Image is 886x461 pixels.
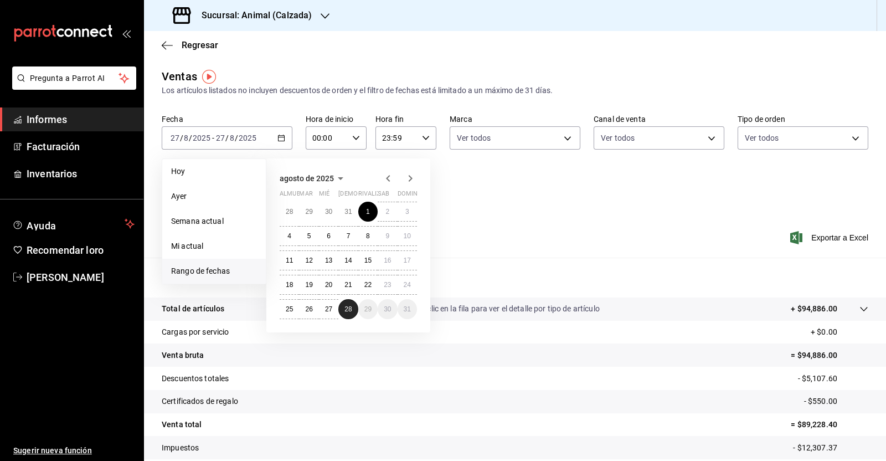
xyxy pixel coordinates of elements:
[358,275,378,295] button: 22 de agosto de 2025
[404,281,411,289] font: 24
[280,174,334,183] font: agosto de 2025
[202,70,216,84] img: Marcador de información sobre herramientas
[811,327,837,336] font: + $0.00
[192,134,211,142] input: ----
[27,114,67,125] font: Informes
[299,250,318,270] button: 12 de agosto de 2025
[378,250,397,270] button: 16 de agosto de 2025
[280,172,347,185] button: agosto de 2025
[287,232,291,240] abbr: 4 de agosto de 2025
[404,232,411,240] font: 10
[306,115,353,124] font: Hora de inicio
[305,305,312,313] font: 26
[344,208,352,216] font: 31
[804,397,837,406] font: - $550.00
[286,305,293,313] font: 25
[375,115,404,124] font: Hora fin
[798,374,837,383] font: - $5,107.60
[398,275,417,295] button: 24 de agosto de 2025
[385,208,389,216] abbr: 2 de agosto de 2025
[404,305,411,313] abbr: 31 de agosto de 2025
[182,40,218,50] font: Regresar
[378,190,389,197] font: sab
[378,299,397,319] button: 30 de agosto de 2025
[791,351,837,360] font: = $94,886.00
[162,351,204,360] font: Venta bruta
[457,134,491,142] font: Ver todos
[235,134,238,142] font: /
[162,70,197,83] font: Ventas
[27,141,80,152] font: Facturación
[358,190,389,197] font: rivalizar
[286,257,293,264] font: 11
[398,190,424,197] font: dominio
[398,202,417,222] button: 3 de agosto de 2025
[325,305,332,313] font: 27
[347,232,351,240] abbr: 7 de agosto de 2025
[358,190,389,202] abbr: viernes
[171,267,230,275] font: Rango de fechas
[162,304,224,313] font: Total de artículos
[27,244,104,256] font: Recomendar loro
[338,202,358,222] button: 31 de julio de 2025
[170,134,180,142] input: --
[325,281,332,289] abbr: 20 de agosto de 2025
[327,232,331,240] font: 6
[344,281,352,289] abbr: 21 de agosto de 2025
[738,115,785,124] font: Tipo de orden
[12,66,136,90] button: Pregunta a Parrot AI
[319,275,338,295] button: 20 de agosto de 2025
[171,167,185,176] font: Hoy
[319,190,329,197] font: mié
[319,226,338,246] button: 6 de agosto de 2025
[325,281,332,289] font: 20
[8,80,136,92] a: Pregunta a Parrot AI
[202,10,312,21] font: Sucursal: Animal (Calzada)
[286,305,293,313] abbr: 25 de agosto de 2025
[305,281,312,289] abbr: 19 de agosto de 2025
[344,257,352,264] font: 14
[305,305,312,313] abbr: 26 de agosto de 2025
[364,305,372,313] font: 29
[319,250,338,270] button: 13 de agosto de 2025
[280,226,299,246] button: 4 de agosto de 2025
[299,275,318,295] button: 19 de agosto de 2025
[162,40,218,50] button: Regresar
[325,257,332,264] font: 13
[338,275,358,295] button: 21 de agosto de 2025
[307,232,311,240] abbr: 5 de agosto de 2025
[287,232,291,240] font: 4
[162,374,229,383] font: Descuentos totales
[27,220,56,232] font: Ayuda
[189,134,192,142] font: /
[305,281,312,289] font: 19
[305,257,312,264] abbr: 12 de agosto de 2025
[366,208,370,216] abbr: 1 de agosto de 2025
[27,272,104,283] font: [PERSON_NAME]
[378,275,397,295] button: 23 de agosto de 2025
[305,208,312,216] font: 29
[793,443,837,452] font: - $12,307.37
[162,86,553,95] font: Los artículos listados no incluyen descuentos de orden y el filtro de fechas está limitado a un m...
[212,134,214,142] font: -
[405,208,409,216] abbr: 3 de agosto de 2025
[384,281,391,289] abbr: 23 de agosto de 2025
[171,217,224,226] font: Semana actual
[299,299,318,319] button: 26 de agosto de 2025
[299,190,312,197] font: mar
[280,202,299,222] button: 28 de julio de 2025
[280,250,299,270] button: 11 de agosto de 2025
[171,242,203,250] font: Mi actual
[319,299,338,319] button: 27 de agosto de 2025
[364,257,372,264] abbr: 15 de agosto de 2025
[385,232,389,240] font: 9
[338,226,358,246] button: 7 de agosto de 2025
[299,190,312,202] abbr: martes
[384,281,391,289] font: 23
[364,281,372,289] abbr: 22 de agosto de 2025
[327,232,331,240] abbr: 6 de agosto de 2025
[404,257,411,264] font: 17
[344,305,352,313] abbr: 28 de agosto de 2025
[338,190,404,197] font: [DEMOGRAPHIC_DATA]
[398,299,417,319] button: 31 de agosto de 2025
